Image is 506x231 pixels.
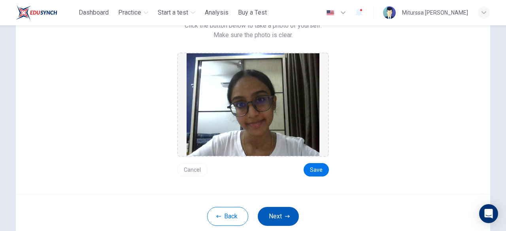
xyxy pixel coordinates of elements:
[402,8,468,17] div: Miturssa [PERSON_NAME]
[479,204,498,223] div: Open Intercom Messenger
[213,30,293,40] span: Make sure the photo is clear.
[235,6,270,20] button: Buy a Test
[238,8,267,17] span: Buy a Test
[185,21,322,30] span: Click the button below to take a photo of yourself.
[76,6,112,20] button: Dashboard
[155,6,198,20] button: Start a test
[207,207,248,226] button: Back
[187,53,319,156] img: preview screemshot
[79,8,109,17] span: Dashboard
[158,8,188,17] span: Start a test
[304,163,329,177] button: Save
[205,8,228,17] span: Analysis
[258,207,299,226] button: Next
[16,5,57,21] img: ELTC logo
[383,6,396,19] img: Profile picture
[325,10,335,16] img: en
[202,6,232,20] button: Analysis
[16,5,76,21] a: ELTC logo
[177,163,208,177] button: Cancel
[118,8,141,17] span: Practice
[115,6,151,20] button: Practice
